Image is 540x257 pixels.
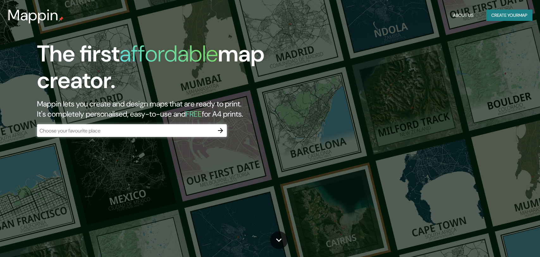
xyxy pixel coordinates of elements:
[37,99,307,119] h2: Mappin lets you create and design maps that are ready to print. It's completely personalised, eas...
[186,109,202,119] h5: FREE
[59,16,64,22] img: mappin-pin
[484,232,533,250] iframe: Help widget launcher
[8,6,59,24] h3: Mappin
[37,41,307,99] h1: The first map creator.
[120,39,218,68] h1: affordable
[486,10,532,21] button: Create yourmap
[450,10,476,21] button: About Us
[37,127,214,134] input: Choose your favourite place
